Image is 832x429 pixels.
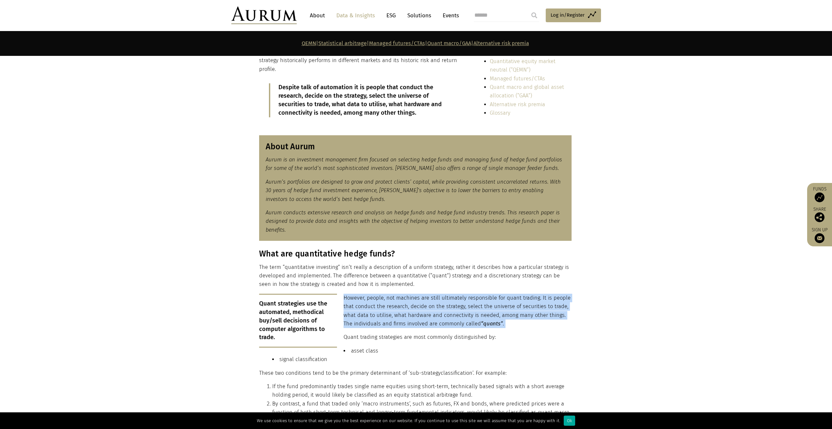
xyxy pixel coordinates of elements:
span: sub-strategy [410,370,441,376]
p: The term “quantitative investing” isn’t really a description of a uniform strategy, rather it des... [259,263,572,289]
p: These two conditions tend to be the primary determinant of ‘ classification’. For example: [259,369,572,377]
em: Aurum conducts extensive research and analysis on hedge funds and hedge fund industry trends. Thi... [266,209,560,233]
a: Quantitative equity market neutral (“QEMN”) [490,58,556,73]
a: Managed futures/CTAs [369,40,425,46]
p: Despite talk of automation it is people that conduct the research, decide on the strategy, select... [278,83,445,117]
img: Access Funds [815,192,824,202]
h3: What are quantitative hedge funds? [259,249,572,259]
img: Aurum [231,7,297,24]
a: ESG [383,9,399,22]
div: Share [810,207,829,222]
a: Managed futures/CTAs [490,75,545,82]
a: Glossary [490,110,510,116]
li: asset class [272,347,572,355]
span: Log in/Register [551,11,585,19]
a: Statistical arbitrage [318,40,367,46]
a: Log in/Register [546,8,601,22]
h3: About Aurum [266,142,565,152]
a: Solutions [404,9,434,22]
em: Aurum’s portfolios are designed to grow and protect clients’ capital, while providing consistent ... [266,179,561,202]
p: Quant trading strategies are most commonly distinguished by: [259,333,572,341]
p: Quant strategies use the automated, methodical buy/sell decisions of computer algorithms to trade. [259,294,337,348]
li: signal classification [272,355,572,364]
a: QEMN [302,40,316,46]
a: Data & Insights [333,9,378,22]
em: Aurum is an investment management firm focused on selecting hedge funds and managing fund of hedg... [266,157,562,171]
a: Funds [810,186,829,202]
li: If the fund predominantly trades single name equities using short-term, technically based signals... [272,382,572,400]
a: Quant macro and global asset allocation (“GAA”) [490,84,564,99]
a: Alternative risk premia [490,101,545,107]
img: Sign up to our newsletter [815,233,824,243]
a: Sign up [810,227,829,243]
a: Alternative risk premia [473,40,529,46]
a: Quant macro/GAA [427,40,471,46]
li: By contrast, a fund that traded only ‘macro instruments’, such as futures, FX and bonds, where pr... [272,400,572,417]
div: Ok [564,416,575,426]
a: About [307,9,328,22]
p: However, people, not machines are still ultimately responsible for quant trading. It is people th... [259,294,572,328]
img: Share this post [815,212,824,222]
a: Events [439,9,459,22]
strong: | | | | [302,40,529,46]
em: “quants” [481,321,503,327]
input: Submit [528,9,541,22]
